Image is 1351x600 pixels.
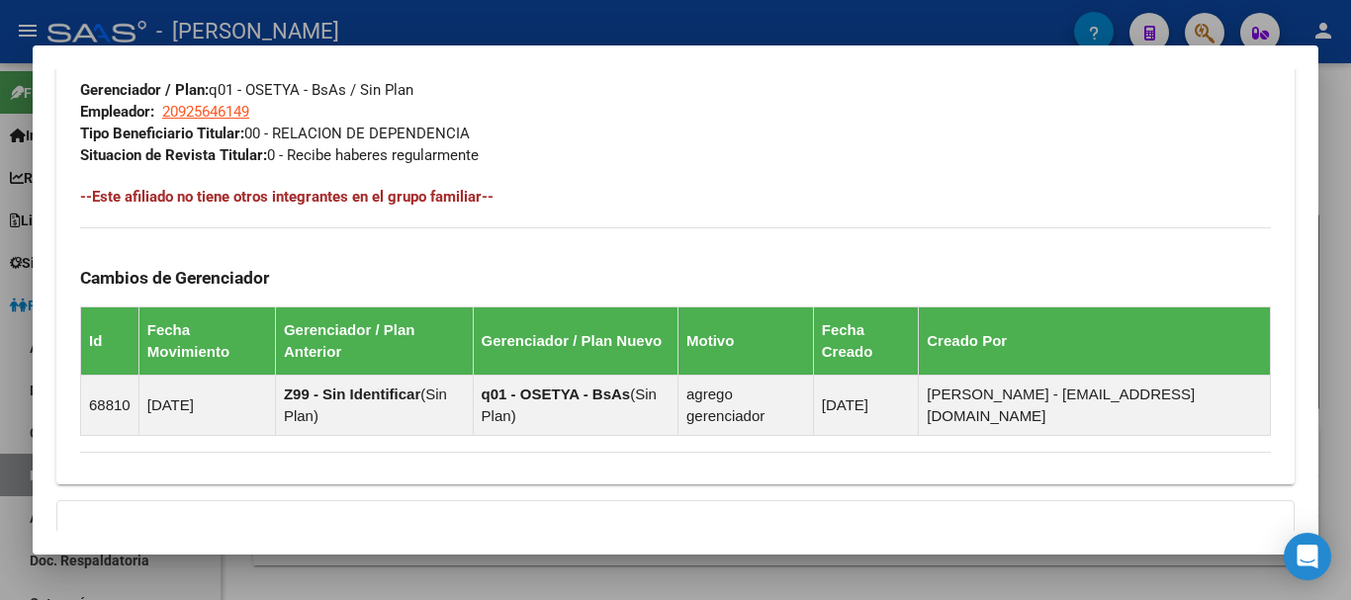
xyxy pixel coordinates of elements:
h4: --Este afiliado no tiene otros integrantes en el grupo familiar-- [80,186,1271,208]
td: [PERSON_NAME] - [EMAIL_ADDRESS][DOMAIN_NAME] [919,375,1271,435]
th: Id [81,306,139,375]
th: Gerenciador / Plan Anterior [275,306,473,375]
th: Creado Por [919,306,1271,375]
td: agrego gerenciador [678,375,814,435]
td: [DATE] [138,375,275,435]
strong: Situacion de Revista Titular: [80,146,267,164]
span: Sin Plan [284,386,447,424]
span: 00 - RELACION DE DEPENDENCIA [80,125,470,142]
td: [DATE] [813,375,919,435]
h3: Cambios de Gerenciador [80,267,1271,289]
span: q01 - OSETYA - BsAs / Sin Plan [80,81,413,99]
th: Fecha Creado [813,306,919,375]
strong: q01 - OSETYA - BsAs [482,386,631,402]
span: 0 - Recibe haberes regularmente [80,146,479,164]
div: Open Intercom Messenger [1284,533,1331,580]
strong: Gerenciador / Plan: [80,81,209,99]
strong: Tipo Beneficiario Titular: [80,125,244,142]
td: 68810 [81,375,139,435]
strong: Z99 - Sin Identificar [284,386,420,402]
span: 20925646149 [162,103,249,121]
th: Fecha Movimiento [138,306,275,375]
strong: Empleador: [80,103,154,121]
span: Sin Plan [482,386,657,424]
td: ( ) [473,375,677,435]
th: Motivo [678,306,814,375]
th: Gerenciador / Plan Nuevo [473,306,677,375]
td: ( ) [275,375,473,435]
